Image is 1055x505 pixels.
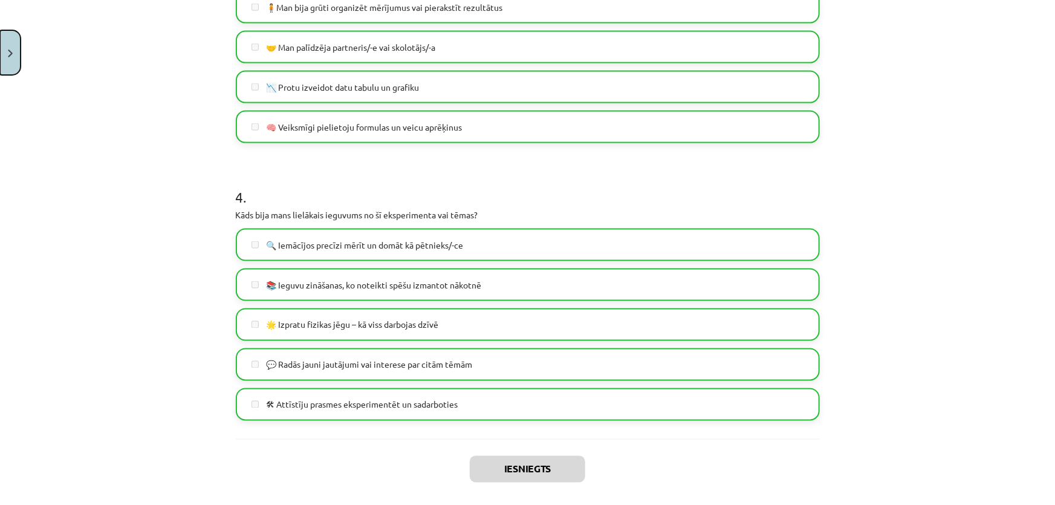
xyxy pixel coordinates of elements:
[266,121,462,134] span: 🧠 Veiksmīgi pielietoju formulas un veicu aprēķinus
[252,281,259,289] input: 📚 Ieguvu zināšanas, ko noteikti spēšu izmantot nākotnē
[266,239,463,252] span: 🔍 Iemācījos precīzi mērīt un domāt kā pētnieks/-ce
[236,168,820,205] h1: 4 .
[252,44,259,51] input: 🤝 Man palīdzēja partneris/-e vai skolotājs/-a
[252,321,259,329] input: 🌟 Izpratu fizikas jēgu – kā viss darbojas dzīvē
[470,456,585,483] button: Iesniegts
[266,399,458,411] span: 🛠 Attīstīju prasmes eksperimentēt un sadarboties
[252,83,259,91] input: 📉 Protu izveidot datu tabulu un grafiku
[266,41,435,54] span: 🤝 Man palīdzēja partneris/-e vai skolotājs/-a
[266,279,481,292] span: 📚 Ieguvu zināšanas, ko noteikti spēšu izmantot nākotnē
[266,81,419,94] span: 📉 Protu izveidot datu tabulu un grafiku
[8,50,13,57] img: icon-close-lesson-0947bae3869378f0d4975bcd49f059093ad1ed9edebbc8119c70593378902aed.svg
[252,4,259,11] input: 🧍Man bija grūti organizēt mērījumus vai pierakstīt rezultātus
[266,1,502,14] span: 🧍Man bija grūti organizēt mērījumus vai pierakstīt rezultātus
[252,241,259,249] input: 🔍 Iemācījos precīzi mērīt un domāt kā pētnieks/-ce
[252,401,259,409] input: 🛠 Attīstīju prasmes eksperimentēt un sadarboties
[266,319,438,331] span: 🌟 Izpratu fizikas jēgu – kā viss darbojas dzīvē
[266,359,472,371] span: 💬 Radās jauni jautājumi vai interese par citām tēmām
[236,209,820,221] p: Kāds bija mans lielākais ieguvums no šī eksperimenta vai tēmas?
[252,123,259,131] input: 🧠 Veiksmīgi pielietoju formulas un veicu aprēķinus
[252,361,259,369] input: 💬 Radās jauni jautājumi vai interese par citām tēmām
